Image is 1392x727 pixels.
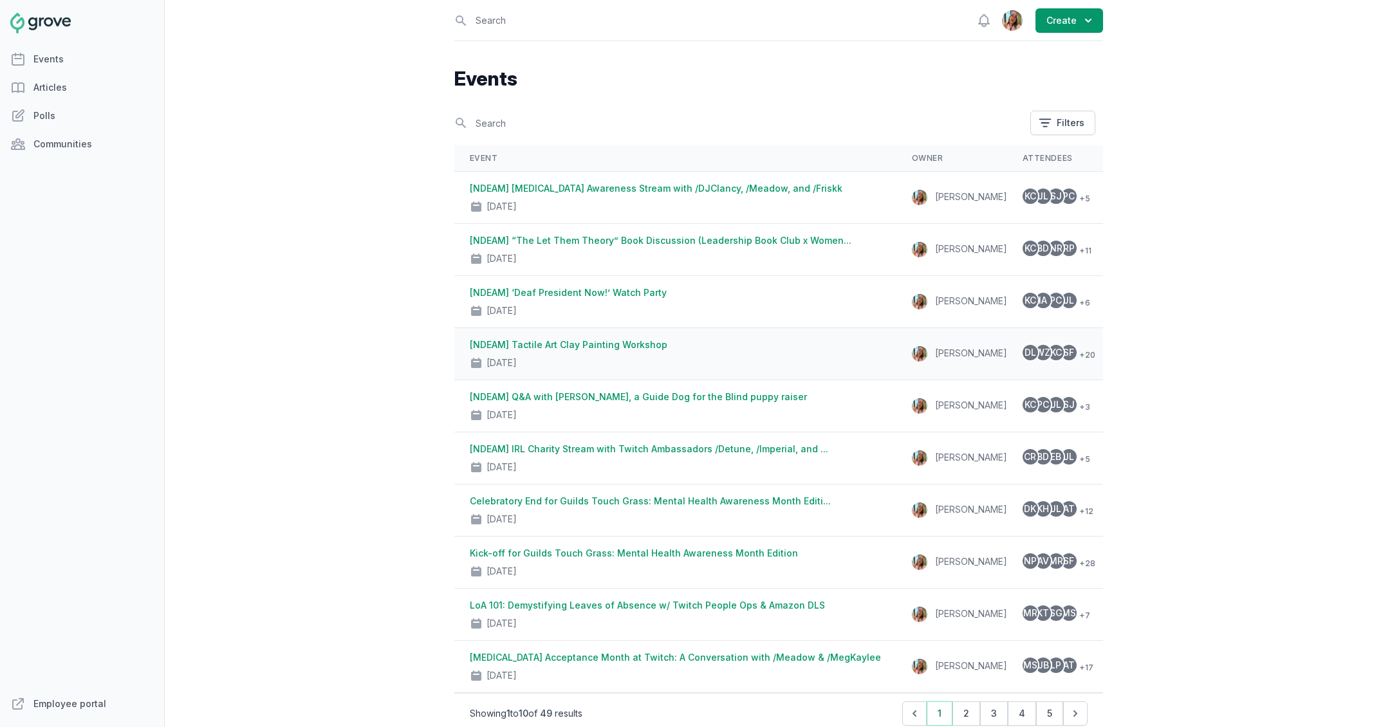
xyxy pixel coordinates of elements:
div: [DATE] [487,617,517,630]
span: MR [1049,557,1063,566]
button: 1 [927,701,952,726]
span: [PERSON_NAME] [935,452,1007,463]
button: 3 [980,701,1008,726]
span: KT [1037,609,1049,618]
span: KC [1050,348,1062,357]
a: [NDEAM] “The Let Them Theory” Book Discussion (Leadership Book Club x Women... [470,235,851,246]
span: MR [1023,609,1037,618]
span: DL [1025,348,1036,357]
span: JL [1037,192,1048,201]
span: PC [1037,400,1049,409]
span: PC [1063,192,1075,201]
input: Search [454,112,1023,134]
span: SF [1063,557,1074,566]
div: [DATE] [487,252,517,265]
span: SJ [1050,192,1062,201]
span: + 17 [1074,660,1093,676]
span: [PERSON_NAME] [935,347,1007,358]
span: JL [1050,504,1061,513]
span: WZ [1035,348,1050,357]
span: + 12 [1074,504,1093,519]
span: [PERSON_NAME] [935,608,1007,619]
a: Kick-off for Guilds Touch Grass: Mental Health Awareness Month Edition [470,548,798,558]
div: [DATE] [487,200,517,213]
span: BD [1037,452,1049,461]
span: + 20 [1074,347,1095,363]
span: [PERSON_NAME] [935,556,1007,567]
a: [NDEAM] [MEDICAL_DATA] Awareness Stream with /DJClancy, /Meadow, and /Friskk [470,183,842,194]
a: [NDEAM] Tactile Art Clay Painting Workshop [470,339,667,350]
span: 1 [506,708,510,719]
span: BD [1037,244,1049,253]
span: SJ [1063,400,1075,409]
span: + 5 [1074,452,1090,467]
span: [PERSON_NAME] [935,191,1007,202]
span: [PERSON_NAME] [935,243,1007,254]
div: [DATE] [487,565,517,578]
div: [DATE] [487,304,517,317]
span: LP [1050,661,1061,670]
button: Create [1035,8,1103,33]
a: [NDEAM] IRL Charity Stream with Twitch Ambassadors /Detune, /Imperial, and ... [470,443,828,454]
button: Filters [1030,111,1095,135]
div: [DATE] [487,409,517,421]
span: SF [1063,348,1074,357]
a: LoA 101: Demystifying Leaves of Absence w/ Twitch People Ops & Amazon DLS [470,600,825,611]
span: AT [1063,661,1075,670]
span: [PERSON_NAME] [935,660,1007,671]
div: [DATE] [487,356,517,369]
span: KH [1037,504,1049,513]
span: CR [1024,452,1036,461]
span: JL [1063,452,1074,461]
th: Owner [896,145,1007,172]
span: [PERSON_NAME] [935,504,1007,515]
span: KC [1025,244,1036,253]
span: IA [1039,296,1047,305]
button: 4 [1008,701,1036,726]
div: [DATE] [487,669,517,682]
th: Event [454,145,896,172]
span: KC [1025,400,1036,409]
span: AV [1037,557,1049,566]
span: + 3 [1074,400,1090,415]
span: JL [1063,296,1074,305]
span: NP [1024,557,1037,566]
span: RP [1063,244,1075,253]
a: [MEDICAL_DATA] Acceptance Month at Twitch: A Conversation with /Meadow & /MegKaylee [470,652,881,663]
h1: Events [454,67,1103,90]
img: Grove [10,13,71,33]
span: SG [1050,609,1063,618]
div: [DATE] [487,461,517,474]
th: Attendees [1007,145,1111,172]
span: + 11 [1074,243,1091,259]
span: + 6 [1074,295,1090,311]
div: [DATE] [487,513,517,526]
a: [NDEAM] Q&A with [PERSON_NAME], a Guide Dog for the Blind puppy raiser [470,391,807,402]
span: [PERSON_NAME] [935,295,1007,306]
nav: Pagination [902,701,1088,726]
span: 49 [540,708,552,719]
span: NR [1050,244,1063,253]
span: KC [1025,296,1036,305]
button: 2 [952,701,980,726]
button: 5 [1036,701,1063,726]
span: + 28 [1074,556,1095,571]
span: MS [1023,661,1037,670]
a: Celebratory End for Guilds Touch Grass: Mental Health Awareness Month Editi... [470,495,831,506]
a: [NDEAM] ‘Deaf President Now!’ Watch Party [470,287,667,298]
span: MS [1062,609,1076,618]
span: + 5 [1074,191,1090,207]
span: AT [1063,504,1075,513]
span: KC [1025,192,1036,201]
span: PC [1050,296,1062,305]
span: [PERSON_NAME] [935,400,1007,410]
span: JB [1037,661,1049,670]
span: 10 [519,708,528,719]
span: DK [1024,504,1036,513]
span: + 7 [1074,608,1090,623]
p: Showing to of results [470,707,582,720]
span: JL [1050,400,1061,409]
span: EB [1050,452,1061,461]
